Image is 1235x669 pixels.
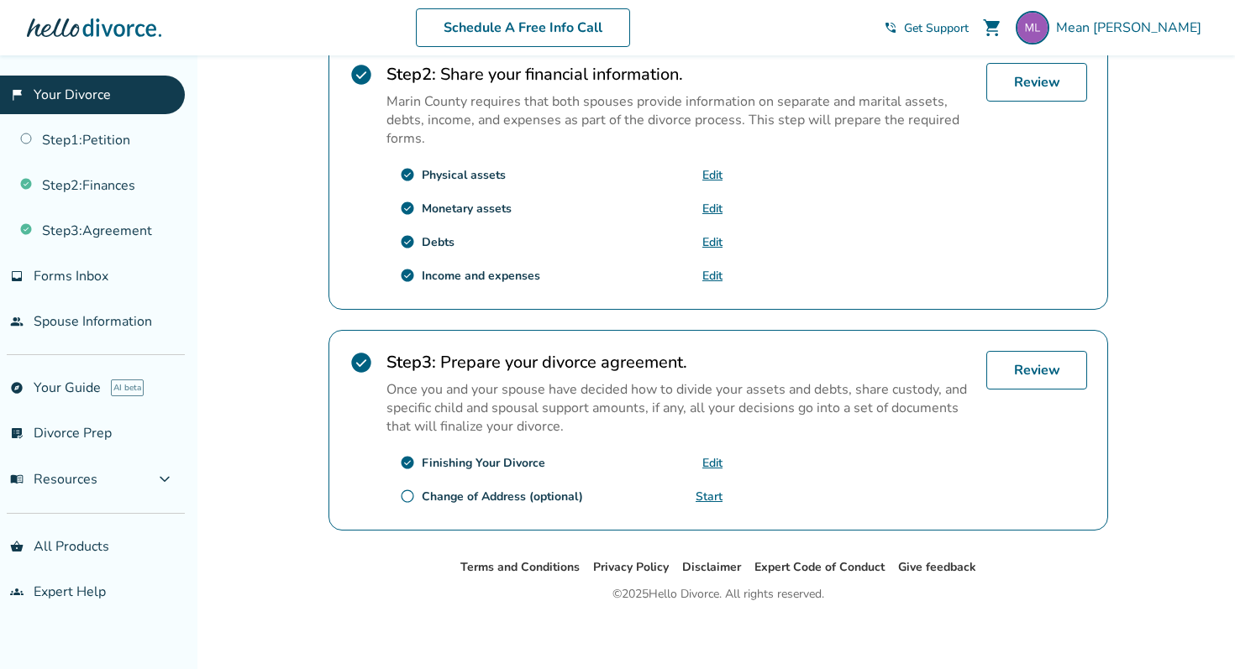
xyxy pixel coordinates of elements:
[1151,588,1235,669] iframe: Chat Widget
[593,559,669,575] a: Privacy Policy
[702,234,723,250] a: Edit
[986,351,1087,389] a: Review
[400,201,415,216] span: check_circle
[155,469,175,489] span: expand_more
[422,455,545,471] div: Finishing Your Divorce
[10,269,24,283] span: inbox
[349,351,373,374] span: check_circle
[422,234,455,250] div: Debts
[682,557,741,578] li: Disclaimer
[1056,18,1208,37] span: Mean [PERSON_NAME]
[10,88,24,102] span: flag_2
[702,455,723,471] a: Edit
[10,473,24,486] span: menu_book
[10,585,24,598] span: groups
[702,201,723,217] a: Edit
[10,426,24,440] span: list_alt_check
[884,20,969,36] a: phone_in_talkGet Support
[400,167,415,182] span: check_circle
[386,380,973,436] p: Once you and your spouse have decided how to divide your assets and debts, share custody, and spe...
[386,351,973,374] h2: Prepare your divorce agreement.
[416,8,630,47] a: Schedule A Free Info Call
[349,63,373,86] span: check_circle
[10,381,24,395] span: explore
[422,201,512,217] div: Monetary assets
[986,63,1087,102] a: Review
[34,267,108,285] span: Forms Inbox
[696,489,723,504] a: Start
[754,559,885,575] a: Expert Code of Conduct
[111,379,144,396] span: AI beta
[702,268,723,284] a: Edit
[1016,11,1049,44] img: meancl@hotmail.com
[422,489,583,504] div: Change of Address (optional)
[386,63,973,86] h2: Share your financial information.
[884,21,897,34] span: phone_in_talk
[400,455,415,470] span: check_circle
[702,167,723,183] a: Edit
[10,470,97,489] span: Resources
[10,315,24,328] span: people
[460,559,580,575] a: Terms and Conditions
[386,63,436,86] strong: Step 2 :
[422,268,540,284] div: Income and expenses
[612,584,824,604] div: © 2025 Hello Divorce. All rights reserved.
[904,20,969,36] span: Get Support
[982,18,1002,38] span: shopping_cart
[10,540,24,553] span: shopping_basket
[898,557,976,578] li: Give feedback
[386,92,973,148] p: Marin County requires that both spouses provide information on separate and marital assets, debts...
[386,351,436,374] strong: Step 3 :
[400,234,415,249] span: check_circle
[422,167,506,183] div: Physical assets
[400,489,415,504] span: radio_button_unchecked
[400,268,415,283] span: check_circle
